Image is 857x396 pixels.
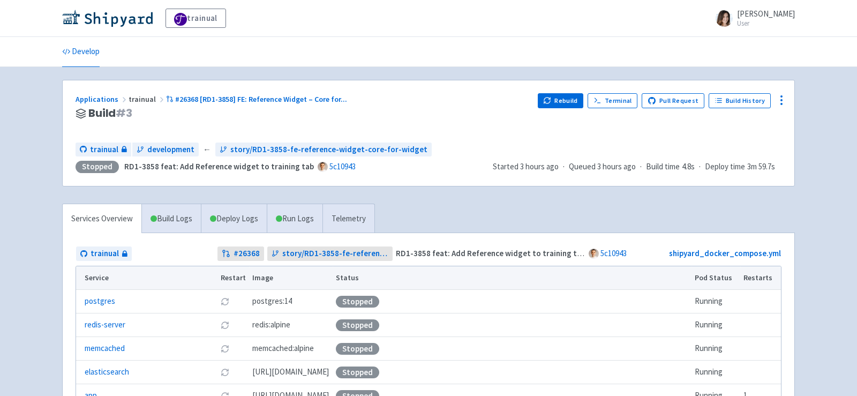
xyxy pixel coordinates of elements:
[740,266,781,290] th: Restarts
[336,343,379,355] div: Stopped
[691,313,740,337] td: Running
[147,144,194,156] span: development
[396,248,585,258] strong: RD1-3858 feat: Add Reference widget to training tab
[76,161,119,173] div: Stopped
[588,93,637,108] a: Terminal
[76,266,217,290] th: Service
[267,246,393,261] a: story/RD1-3858-fe-reference-widget-core-for-widget
[221,321,229,330] button: Restart pod
[709,93,771,108] a: Build History
[737,9,795,19] span: [PERSON_NAME]
[520,161,559,171] time: 3 hours ago
[691,266,740,290] th: Pod Status
[642,93,704,108] a: Pull Request
[646,161,680,173] span: Build time
[91,248,119,260] span: trainual
[267,204,322,234] a: Run Logs
[705,161,745,173] span: Deploy time
[252,319,290,331] span: redis:alpine
[88,107,132,119] span: Build
[76,94,129,104] a: Applications
[249,266,333,290] th: Image
[669,248,781,258] a: shipyard_docker_compose.yml
[124,161,314,171] strong: RD1-3858 feat: Add Reference widget to training tab
[85,295,115,308] a: postgres
[282,248,389,260] span: story/RD1-3858-fe-reference-widget-core-for-widget
[538,93,584,108] button: Rebuild
[201,204,267,234] a: Deploy Logs
[221,297,229,306] button: Restart pod
[217,246,264,261] a: #26368
[76,143,131,157] a: trainual
[691,290,740,313] td: Running
[597,161,636,171] time: 3 hours ago
[336,319,379,331] div: Stopped
[336,367,379,378] div: Stopped
[215,143,432,157] a: story/RD1-3858-fe-reference-widget-core-for-widget
[493,161,559,171] span: Started
[166,94,349,104] a: #26368 [RD1-3858] FE: Reference Widget – Core for...
[203,144,211,156] span: ←
[166,9,226,28] a: trainual
[691,337,740,361] td: Running
[63,204,141,234] a: Services Overview
[252,366,329,378] span: [DOMAIN_NAME][URL]
[569,161,636,171] span: Queued
[129,94,166,104] span: trainual
[329,161,356,171] a: 5c10943
[230,144,427,156] span: story/RD1-3858-fe-reference-widget-core-for-widget
[322,204,374,234] a: Telemetry
[737,20,795,27] small: User
[691,361,740,384] td: Running
[234,248,260,260] strong: # 26368
[709,10,795,27] a: [PERSON_NAME] User
[62,37,100,67] a: Develop
[132,143,199,157] a: development
[336,296,379,308] div: Stopped
[85,319,125,331] a: redis-server
[116,106,132,121] span: # 3
[62,10,153,27] img: Shipyard logo
[85,342,125,355] a: memcached
[682,161,695,173] span: 4.8s
[252,342,314,355] span: memcached:alpine
[493,161,781,173] div: · · ·
[175,94,347,104] span: #26368 [RD1-3858] FE: Reference Widget – Core for ...
[333,266,691,290] th: Status
[142,204,201,234] a: Build Logs
[221,368,229,377] button: Restart pod
[90,144,118,156] span: trainual
[252,295,292,308] span: postgres:14
[221,345,229,353] button: Restart pod
[600,248,627,258] a: 5c10943
[76,246,132,261] a: trainual
[85,366,129,378] a: elasticsearch
[217,266,249,290] th: Restart
[747,161,775,173] span: 3m 59.7s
